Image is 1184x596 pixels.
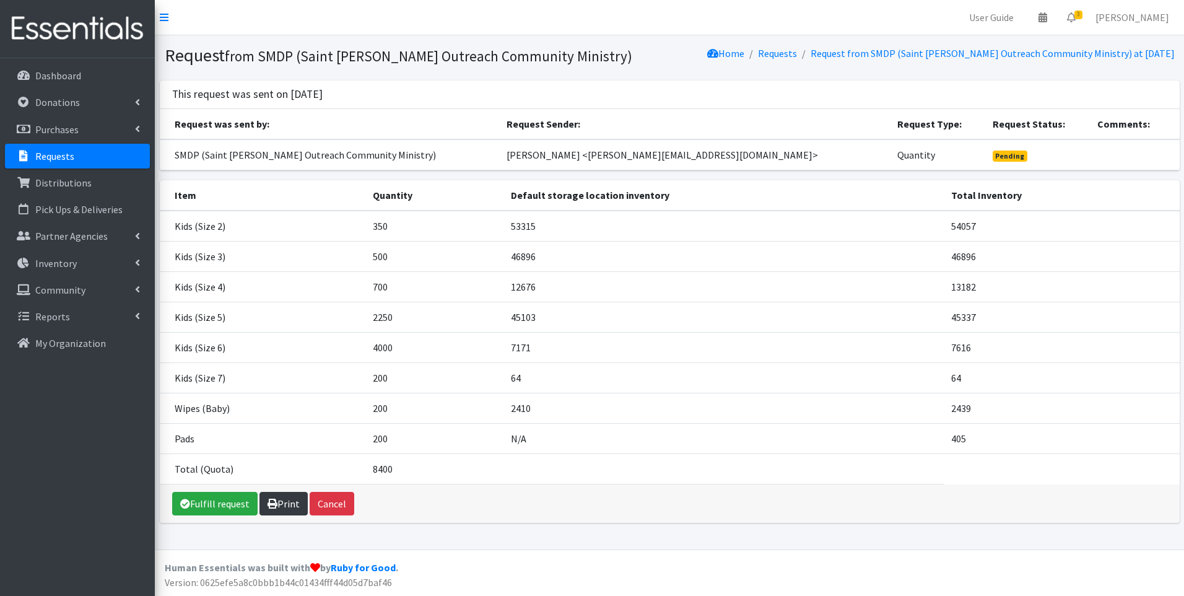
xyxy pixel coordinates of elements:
[259,492,308,515] a: Print
[944,332,1180,362] td: 7616
[758,47,797,59] a: Requests
[165,576,392,589] span: Version: 0625efe5a8c0bbb1b44c01434fff44d05d7baf46
[944,302,1180,332] td: 45337
[35,284,85,296] p: Community
[5,251,150,276] a: Inventory
[225,47,632,65] small: from SMDP (Saint [PERSON_NAME] Outreach Community Ministry)
[365,362,503,393] td: 200
[5,197,150,222] a: Pick Ups & Deliveries
[5,8,150,50] img: HumanEssentials
[5,170,150,195] a: Distributions
[959,5,1024,30] a: User Guide
[5,90,150,115] a: Donations
[331,561,396,574] a: Ruby for Good
[944,180,1180,211] th: Total Inventory
[499,109,890,139] th: Request Sender:
[5,278,150,302] a: Community
[890,139,985,170] td: Quantity
[35,257,77,270] p: Inventory
[1057,5,1086,30] a: 3
[165,45,665,66] h1: Request
[944,362,1180,393] td: 64
[890,109,985,139] th: Request Type:
[160,180,365,211] th: Item
[35,203,123,216] p: Pick Ups & Deliveries
[5,63,150,88] a: Dashboard
[944,423,1180,454] td: 405
[35,310,70,323] p: Reports
[160,454,365,484] td: Total (Quota)
[160,139,500,170] td: SMDP (Saint [PERSON_NAME] Outreach Community Ministry)
[993,151,1028,162] span: Pending
[1090,109,1180,139] th: Comments:
[707,47,744,59] a: Home
[365,423,503,454] td: 200
[35,230,108,242] p: Partner Agencies
[5,331,150,356] a: My Organization
[160,271,365,302] td: Kids (Size 4)
[503,423,944,454] td: N/A
[35,177,92,189] p: Distributions
[160,393,365,423] td: Wipes (Baby)
[172,88,323,101] h3: This request was sent on [DATE]
[985,109,1090,139] th: Request Status:
[1074,11,1082,19] span: 3
[172,492,258,515] a: Fulfill request
[160,302,365,332] td: Kids (Size 5)
[365,332,503,362] td: 4000
[944,393,1180,423] td: 2439
[503,211,944,242] td: 53315
[160,362,365,393] td: Kids (Size 7)
[503,271,944,302] td: 12676
[160,241,365,271] td: Kids (Size 3)
[503,393,944,423] td: 2410
[503,241,944,271] td: 46896
[503,180,944,211] th: Default storage location inventory
[365,211,503,242] td: 350
[35,150,74,162] p: Requests
[944,271,1180,302] td: 13182
[503,332,944,362] td: 7171
[365,271,503,302] td: 700
[35,337,106,349] p: My Organization
[503,362,944,393] td: 64
[35,69,81,82] p: Dashboard
[503,302,944,332] td: 45103
[365,393,503,423] td: 200
[944,241,1180,271] td: 46896
[35,96,80,108] p: Donations
[160,423,365,454] td: Pads
[365,241,503,271] td: 500
[365,454,503,484] td: 8400
[365,180,503,211] th: Quantity
[160,332,365,362] td: Kids (Size 6)
[811,47,1175,59] a: Request from SMDP (Saint [PERSON_NAME] Outreach Community Ministry) at [DATE]
[160,109,500,139] th: Request was sent by:
[1086,5,1179,30] a: [PERSON_NAME]
[499,139,890,170] td: [PERSON_NAME] <[PERSON_NAME][EMAIL_ADDRESS][DOMAIN_NAME]>
[160,211,365,242] td: Kids (Size 2)
[35,123,79,136] p: Purchases
[5,144,150,169] a: Requests
[5,224,150,248] a: Partner Agencies
[944,211,1180,242] td: 54057
[310,492,354,515] button: Cancel
[165,561,398,574] strong: Human Essentials was built with by .
[365,302,503,332] td: 2250
[5,117,150,142] a: Purchases
[5,304,150,329] a: Reports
